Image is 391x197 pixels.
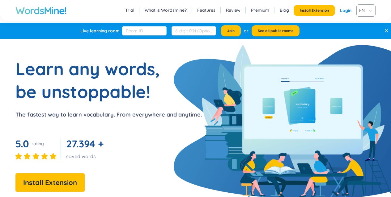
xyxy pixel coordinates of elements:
[66,137,104,150] span: 27.394 +
[15,137,29,150] span: 5.0
[252,25,300,36] button: See all public rooms
[80,28,120,34] div: Live learning room
[15,173,85,192] button: Install Extension
[300,8,329,13] span: Install Extension
[258,28,293,33] span: See all public rooms
[32,141,44,147] div: rating
[340,5,351,16] a: Login
[221,25,241,36] button: Join
[226,7,240,13] a: Review
[280,7,289,13] a: Blog
[359,6,370,15] span: VIE
[125,7,134,13] a: Trial
[15,57,170,103] h1: Learn any words, be unstoppable!
[145,7,187,13] a: What is Wordsmine?
[23,177,77,188] span: Install Extension
[15,180,85,186] a: Install Extension
[251,7,269,13] a: Premium
[15,4,67,17] a: WordsMine!
[244,27,249,34] div: or
[197,7,215,13] a: Features
[227,28,235,33] span: Join
[294,5,335,16] button: Install Extension
[122,26,167,35] input: Room ID
[15,110,202,119] p: The fastest way to learn vocabulary. From everywhere and anytime.
[66,153,106,160] div: saved words
[172,26,216,35] input: 6-digit PIN (Optional)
